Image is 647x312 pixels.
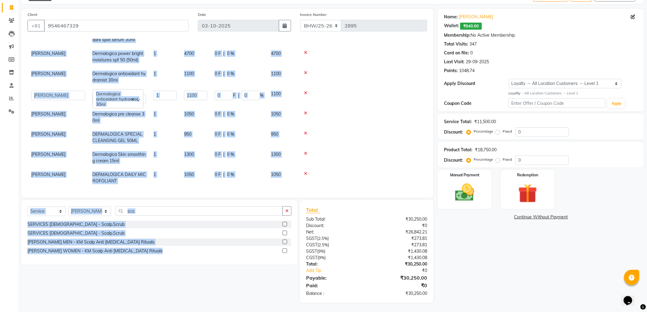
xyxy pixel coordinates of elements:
div: Total Visits: [444,41,468,47]
div: 29-09-2025 [466,59,489,65]
span: 1050 [184,111,194,117]
span: F [233,92,235,99]
span: [PERSON_NAME] [31,71,65,76]
div: ₹0 [367,282,432,289]
label: Percentage [474,129,493,134]
input: Search by Name/Mobile/Email/Code [44,20,189,31]
span: 0 F [215,71,221,77]
div: Sub Total: [301,216,367,222]
div: Discount: [301,222,367,229]
img: _gift.svg [512,182,543,205]
span: 0 % [227,131,234,138]
span: Dermalogica antioxidant hydramist 30ml [92,71,146,83]
div: 0 [470,50,473,56]
span: 1 [153,172,156,177]
span: 950 [271,131,278,137]
span: 1050 [271,111,281,117]
img: _cash.svg [449,182,480,204]
a: Continue Without Payment [439,214,643,220]
div: ₹26,842.21 [367,229,432,235]
span: DERMALOGICA DAILY MICROFOLIANT [92,172,146,184]
span: 0 % [227,151,234,158]
span: 4700 [184,51,194,56]
div: ( ) [301,248,367,255]
div: [PERSON_NAME] WOMEN - KM Scalp Anti [MEDICAL_DATA] Rituals [28,248,163,254]
span: | [223,50,224,57]
span: | [223,111,224,117]
div: Card on file: [444,50,469,56]
span: Dermalogica power bright moistures spf 50 (50ml) [92,51,143,63]
div: Discount: [444,129,463,135]
span: ₹940.00 [460,23,482,30]
span: | [238,92,239,99]
span: 1 [153,152,156,157]
span: 0 F [215,171,221,178]
span: 2.5% [319,242,328,247]
span: 1300 [271,152,281,157]
label: Manual Payment [450,172,479,178]
label: Invoice Number [300,12,327,17]
div: ₹273.81 [367,235,432,242]
span: [PERSON_NAME] [31,111,65,117]
div: ( ) [301,242,367,248]
div: ₹0 [367,222,432,229]
div: 1048.74 [459,68,475,74]
span: CGST [306,255,317,260]
label: Date [198,12,206,17]
span: | [223,151,224,158]
span: Total [306,207,320,213]
div: Last Visit: [444,59,464,65]
span: 2.5% [318,236,327,241]
span: 0 % [227,111,234,117]
span: Dermalogica Skin smoothing cream 15ml [92,152,146,163]
div: Points: [444,68,458,74]
span: | [223,71,224,77]
span: SGST [306,248,317,254]
span: 1100 [184,71,194,76]
div: Wallet: [444,23,459,30]
button: Apply [608,99,625,108]
div: ₹18,750.00 [475,147,497,153]
div: All Location Customers → Level 1 [509,91,638,96]
span: [PERSON_NAME] [31,152,65,157]
input: Search or Scan [116,206,283,216]
div: No Active Membership [444,32,638,39]
div: Total: [301,261,367,267]
span: [PERSON_NAME] [31,51,65,56]
span: Dermalogica power bright dark spot serum 30ml [92,31,143,42]
div: ₹0 [378,267,432,274]
label: Fixed [503,129,512,134]
span: 0 % [227,171,234,178]
label: Fixed [503,157,512,162]
div: ₹30,250.00 [367,216,432,222]
div: Paid: [301,282,367,289]
iframe: chat widget [621,288,641,306]
span: [PERSON_NAME] [31,172,65,177]
span: 1100 [271,71,281,76]
span: SGST [306,236,317,241]
div: Membership: [444,32,471,39]
span: 950 [184,131,191,137]
label: Redemption [517,172,538,178]
span: [PERSON_NAME] [31,131,65,137]
div: ₹30,250.00 [367,274,432,281]
div: ₹1,430.08 [367,248,432,255]
input: Enter Offer / Coupon Code [509,98,606,108]
button: +91 [28,20,45,31]
span: 0 F [215,151,221,158]
span: 1100 [271,91,281,97]
span: 0 F [215,50,221,57]
div: Payable: [301,274,367,281]
div: Name: [444,14,458,20]
span: 1300 [184,152,194,157]
a: [PERSON_NAME] [459,14,493,20]
span: Dermalogica pre cleanse 30ml [92,111,144,123]
div: ( ) [301,235,367,242]
div: SERVICES [DEMOGRAPHIC_DATA] - Scalp.Scrub [28,230,124,237]
div: Product Total: [444,147,472,153]
div: 347 [469,41,477,47]
div: Balance : [301,290,367,297]
div: ₹30,250.00 [367,290,432,297]
div: Coupon Code [444,100,508,107]
span: 0 F [215,131,221,138]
